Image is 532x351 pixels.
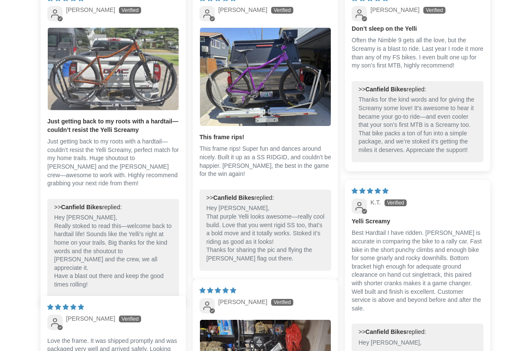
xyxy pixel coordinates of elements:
[365,328,406,335] b: Canfield Bikes
[47,304,84,310] span: 5 star review
[48,28,179,110] img: User picture
[352,187,388,194] span: 5 star review
[370,199,381,206] span: K.T.
[199,145,331,178] p: This frame rips! Super fun and dances around nicely. Built it up as a SS RIDGID, and couldn’t be ...
[352,217,483,226] b: Yelli Screamy
[352,229,483,313] p: Best Hardtail I have ridden. [PERSON_NAME] is accurate in comparing the bike to a rally car. Fast...
[352,36,483,70] p: Often the Nimble 9 gets all the love, but the Screamy is a blast to ride. Last year I rode it mor...
[199,27,331,126] a: Link to user picture 1
[47,27,179,111] a: Link to user picture 1
[199,133,331,142] b: This frame rips!
[370,6,419,13] span: [PERSON_NAME]
[218,298,267,305] span: [PERSON_NAME]
[47,117,179,134] b: Just getting back to my roots with a hardtail—couldn’t resist the Yelli Screamy
[359,96,477,154] p: Thanks for the kind words and for giving the Screamy some love! It's awesome to hear it became yo...
[352,25,483,33] b: Don’t sleep on the Yelli
[54,214,172,289] p: Hey [PERSON_NAME], Really stoked to read this—welcome back to hardtail life! Sounds like the Yell...
[213,194,254,201] b: Canfield Bikes
[200,28,331,126] img: User picture
[359,328,477,336] div: >> replied:
[54,203,172,212] div: >> replied:
[365,86,406,93] b: Canfield Bikes
[359,339,477,347] p: Hey [PERSON_NAME],
[66,6,115,13] span: [PERSON_NAME]
[66,315,115,322] span: [PERSON_NAME]
[206,204,324,263] p: Hey [PERSON_NAME], That purple Yelli looks awesome—really cool build. Love that you went rigid SS...
[61,204,102,211] b: Canfield Bikes
[206,194,324,202] div: >> replied:
[218,6,267,13] span: [PERSON_NAME]
[199,287,236,294] span: 5 star review
[47,137,179,188] p: Just getting back to my roots with a hardtail—couldn’t resist the Yelli Screamy, perfect match fo...
[359,85,477,94] div: >> replied:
